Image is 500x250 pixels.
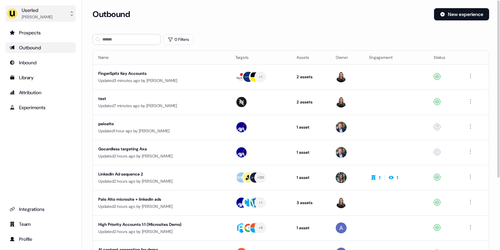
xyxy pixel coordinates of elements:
a: Go to prospects [5,27,76,38]
div: paloalto [98,120,223,127]
img: Geneviève [336,71,347,82]
a: Go to outbound experience [5,42,76,53]
div: Userled [22,7,52,14]
div: 1 [379,174,381,181]
th: Assets [291,51,330,64]
img: Geneviève [336,197,347,208]
div: [PERSON_NAME] [22,14,52,20]
a: Go to integrations [5,204,76,215]
div: Updated 1 hour ago by [PERSON_NAME] [98,128,224,134]
div: 1 asset [297,149,325,156]
div: Updated 2 hours ago by [PERSON_NAME] [98,228,224,235]
div: Updated 2 hours ago by [PERSON_NAME] [98,153,224,160]
th: Owner [330,51,364,64]
div: Updated 2 hours ago by [PERSON_NAME] [98,178,224,185]
div: Team [10,221,72,228]
img: Charlotte [336,172,347,183]
div: Updated 7 minutes ago by [PERSON_NAME] [98,102,224,109]
th: Name [93,51,230,64]
img: Yann [336,147,347,158]
a: Go to Inbound [5,57,76,68]
div: + 123 [257,174,264,181]
th: Targets [230,51,291,64]
div: + 1 [259,200,262,206]
div: Profile [10,236,72,243]
div: Updated 3 minutes ago by [PERSON_NAME] [98,77,224,84]
div: Gocardless targeting Axa [98,146,223,152]
div: 2 assets [297,73,325,80]
div: test [98,95,223,102]
div: 1 asset [297,174,325,181]
div: High Priority Accounts 1:1 (Microsites Demo) [98,221,223,228]
a: Go to experiments [5,102,76,113]
div: 1 asset [297,224,325,231]
div: FingerSpitz Key Accounts [98,70,223,77]
a: Go to attribution [5,87,76,98]
div: LinkedIn Ad sequence 2 [98,171,223,178]
img: Aaron [336,222,347,233]
button: Userled[PERSON_NAME] [5,5,76,22]
th: Engagement [364,51,428,64]
div: + 1 [259,74,262,80]
div: Library [10,74,72,81]
a: Go to profile [5,234,76,245]
div: Attribution [10,89,72,96]
div: Outbound [10,44,72,51]
div: Palo Alto microsite + linkedin ads [98,196,223,203]
div: Integrations [10,206,72,213]
div: 3 assets [297,199,325,206]
h3: Outbound [93,9,130,19]
div: 1 [397,174,398,181]
div: Prospects [10,29,72,36]
button: 0 Filters [163,34,194,45]
a: Go to templates [5,72,76,83]
div: Inbound [10,59,72,66]
div: 1 asset [297,124,325,131]
div: 2 assets [297,99,325,105]
a: Go to team [5,219,76,230]
th: Status [428,51,461,64]
img: Yann [336,122,347,133]
button: New experience [434,8,489,20]
div: + 9 [259,225,263,231]
img: Geneviève [336,97,347,107]
div: Experiments [10,104,72,111]
div: Updated 2 hours ago by [PERSON_NAME] [98,203,224,210]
